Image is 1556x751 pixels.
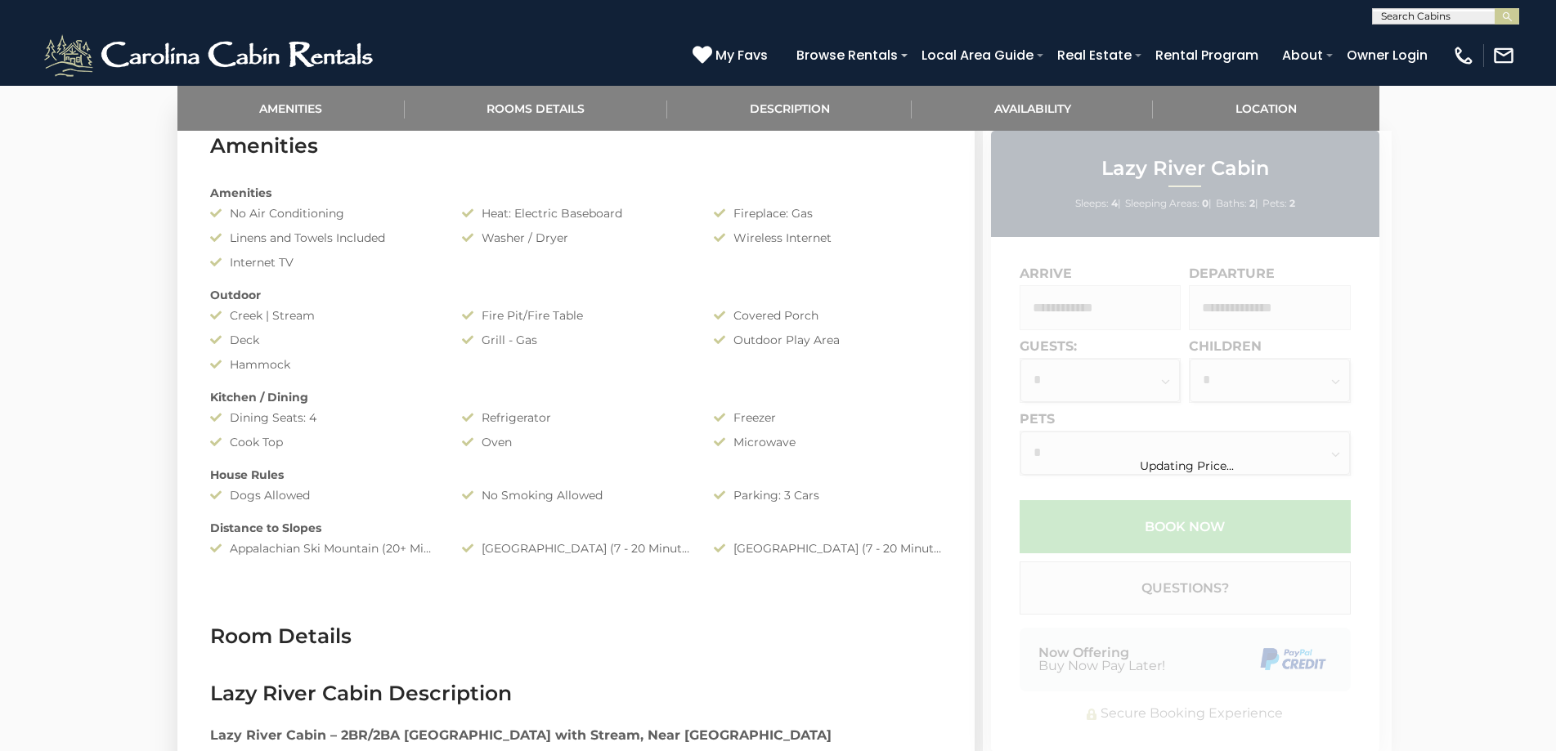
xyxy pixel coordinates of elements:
div: Linens and Towels Included [198,230,450,246]
div: Internet TV [198,254,450,270]
h3: Amenities [210,132,942,160]
div: No Smoking Allowed [450,487,702,503]
div: Fire Pit/Fire Table [450,307,702,324]
div: Distance to Slopes [198,520,954,536]
div: Dining Seats: 4 [198,409,450,426]
img: White-1-2.png [41,31,380,80]
div: Refrigerator [450,409,702,426]
a: My Favs [693,45,772,66]
a: Location [1153,86,1379,131]
div: House Rules [198,467,954,483]
a: Owner Login [1339,41,1436,69]
div: Microwave [702,434,953,450]
div: Covered Porch [702,307,953,324]
div: Deck [198,332,450,348]
div: Heat: Electric Baseboard [450,205,702,221]
div: Appalachian Ski Mountain (20+ Minute Drive) [198,540,450,557]
div: Freezer [702,409,953,426]
div: Outdoor Play Area [702,332,953,348]
a: Rental Program [1147,41,1267,69]
a: Rooms Details [405,86,667,131]
div: Fireplace: Gas [702,205,953,221]
img: phone-regular-white.png [1452,44,1475,67]
span: My Favs [715,45,768,65]
a: Description [667,86,912,131]
a: Availability [912,86,1153,131]
div: Dogs Allowed [198,487,450,503]
a: Browse Rentals [788,41,906,69]
div: Amenities [198,185,954,201]
a: Real Estate [1049,41,1140,69]
div: [GEOGRAPHIC_DATA] (7 - 20 Minute Drive) [702,540,953,557]
div: Updating Price... [983,458,1392,473]
a: Local Area Guide [913,41,1042,69]
div: Cook Top [198,434,450,450]
div: Hammock [198,356,450,373]
h3: Room Details [210,622,942,650]
div: No Air Conditioning [198,205,450,221]
div: Kitchen / Dining [198,389,954,405]
div: Wireless Internet [702,230,953,246]
div: Parking: 3 Cars [702,487,953,503]
div: [GEOGRAPHIC_DATA] (7 - 20 Minute Drive) [450,540,702,557]
h3: Lazy River Cabin Description [210,679,942,708]
a: About [1274,41,1331,69]
a: Amenities [177,86,405,131]
div: Washer / Dryer [450,230,702,246]
strong: Lazy River Cabin – 2BR/2BA [GEOGRAPHIC_DATA] with Stream, Near [GEOGRAPHIC_DATA] [210,727,832,743]
div: Outdoor [198,287,954,303]
div: Grill - Gas [450,332,702,348]
div: Creek | Stream [198,307,450,324]
div: Oven [450,434,702,450]
img: mail-regular-white.png [1492,44,1515,67]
